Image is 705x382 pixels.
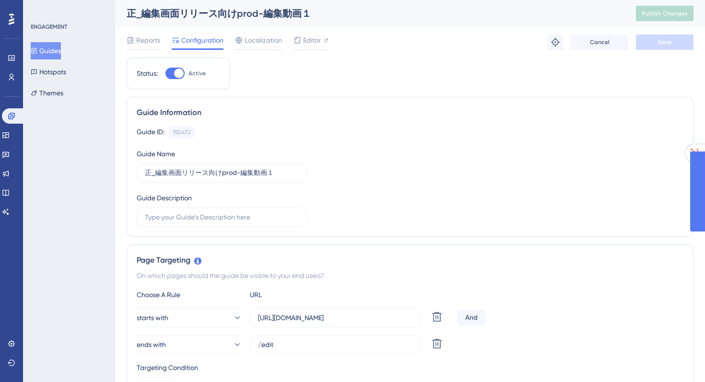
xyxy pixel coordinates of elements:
span: Save [658,38,671,46]
span: ends with [137,339,166,350]
button: Guides [31,42,61,59]
button: Themes [31,84,63,102]
span: Active [188,69,206,77]
div: URL [250,289,355,301]
button: Cancel [571,35,628,50]
input: Type your Guide’s Description here [145,212,299,222]
div: 150472 [173,128,190,136]
span: Reports [136,35,160,46]
div: Choose A Rule [137,289,242,301]
button: starts with [137,308,242,327]
button: Save [636,35,693,50]
div: On which pages should the guide be visible to your end users? [137,270,683,281]
input: yourwebsite.com/path [258,339,412,350]
span: starts with [137,312,168,324]
button: ends with [137,335,242,354]
div: And [457,310,486,325]
div: Guide Description [137,192,192,204]
div: Guide Information [137,107,683,118]
button: Publish Changes [636,6,693,21]
div: Status: [137,68,158,79]
span: Publish Changes [642,10,688,17]
span: Localization [245,35,282,46]
button: Hotspots [31,63,66,81]
div: ENGAGEMENT [31,23,67,31]
div: Targeting Condition [137,362,683,373]
div: Guide ID: [137,126,164,139]
div: 正_編集画面リリース向けprod-編集動画１ [127,7,612,20]
input: yourwebsite.com/path [258,313,412,323]
div: Page Targeting [137,255,683,266]
span: Editor [303,35,321,46]
span: Cancel [590,38,610,46]
input: Type your Guide’s Name here [145,168,299,178]
div: Guide Name [137,148,175,160]
span: Configuration [181,35,223,46]
iframe: UserGuiding AI Assistant Launcher [665,344,693,373]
